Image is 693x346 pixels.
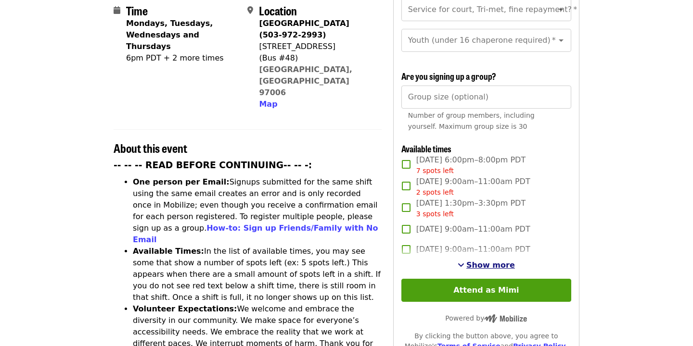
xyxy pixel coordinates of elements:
[259,99,277,109] span: Map
[259,19,349,39] strong: [GEOGRAPHIC_DATA] (503-972-2993)
[401,86,571,109] input: [object Object]
[401,279,571,302] button: Attend as Mimi
[401,70,496,82] span: Are you signing up a group?
[259,41,373,52] div: [STREET_ADDRESS]
[416,167,454,174] span: 7 spots left
[133,247,204,256] strong: Available Times:
[484,314,527,323] img: Powered by Mobilize
[133,223,378,244] a: How-to: Sign up Friends/Family with No Email
[126,19,213,51] strong: Mondays, Tuesdays, Wednesdays and Thursdays
[416,176,530,198] span: [DATE] 9:00am–11:00am PDT
[445,314,527,322] span: Powered by
[416,210,454,218] span: 3 spots left
[416,244,530,255] span: [DATE] 9:00am–11:00am PDT
[133,176,382,246] li: Signups submitted for the same shift using the same email creates an error and is only recorded o...
[554,34,568,47] button: Open
[247,6,253,15] i: map-marker-alt icon
[408,111,535,130] span: Number of group members, including yourself. Maximum group size is 30
[133,177,230,186] strong: One person per Email:
[466,260,515,270] span: Show more
[458,259,515,271] button: See more timeslots
[126,2,148,19] span: Time
[416,154,526,176] span: [DATE] 6:00pm–8:00pm PDT
[259,52,373,64] div: (Bus #48)
[416,188,454,196] span: 2 spots left
[114,6,120,15] i: calendar icon
[114,160,312,170] strong: -- -- -- READ BEFORE CONTINUING-- -- -:
[259,2,297,19] span: Location
[126,52,240,64] div: 6pm PDT + 2 more times
[114,139,187,156] span: About this event
[133,304,237,313] strong: Volunteer Expectations:
[259,99,277,110] button: Map
[401,142,451,155] span: Available times
[416,198,526,219] span: [DATE] 1:30pm–3:30pm PDT
[259,65,352,97] a: [GEOGRAPHIC_DATA], [GEOGRAPHIC_DATA] 97006
[133,246,382,303] li: In the list of available times, you may see some that show a number of spots left (ex: 5 spots le...
[416,223,530,235] span: [DATE] 9:00am–11:00am PDT
[554,3,568,16] button: Open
